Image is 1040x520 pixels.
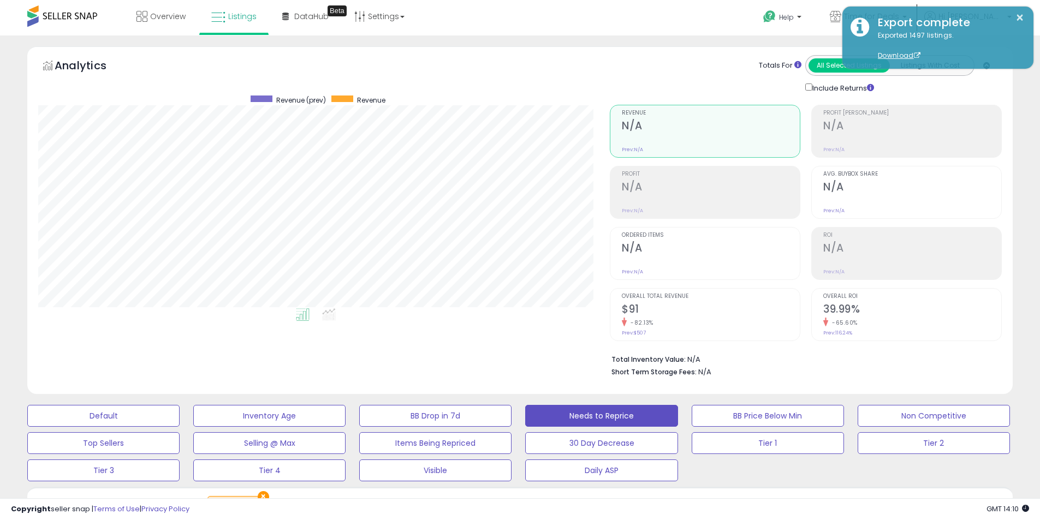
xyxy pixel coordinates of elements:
span: Overview [150,11,186,22]
button: Tier 1 [692,432,844,454]
i: Get Help [763,10,776,23]
a: Help [754,2,812,35]
li: N/A [611,352,994,365]
button: All Selected Listings [809,58,890,73]
div: seller snap | | [11,504,189,515]
span: ROI [823,232,1001,238]
span: Profit [PERSON_NAME] [823,110,1001,116]
button: Tier 2 [858,432,1010,454]
p: Listing States: [849,496,1013,506]
span: 2025-10-11 14:10 GMT [986,504,1029,514]
small: -82.13% [627,319,653,327]
button: Top Sellers [27,432,180,454]
button: Selling @ Max [193,432,346,454]
button: × [1015,11,1024,25]
span: Ordered Items [622,232,800,238]
button: × [258,491,269,503]
div: Tooltip anchor [328,5,347,16]
span: Profit [622,171,800,177]
h2: 39.99% [823,303,1001,318]
small: Prev: N/A [823,146,845,153]
button: Default [27,405,180,427]
button: Daily ASP [525,459,678,481]
small: -65.60% [828,319,858,327]
button: BB Drop in 7d [359,405,512,427]
small: Prev: 116.24% [823,330,852,336]
button: Non Competitive [858,405,1010,427]
span: N/A [698,367,711,377]
div: Exported 1497 listings. [870,31,1025,61]
div: Totals For [759,61,801,71]
button: Inventory Age [193,405,346,427]
small: Prev: N/A [823,207,845,214]
button: BB Price Below Min [692,405,844,427]
strong: Copyright [11,504,51,514]
div: Include Returns [797,81,887,94]
a: Terms of Use [93,504,140,514]
span: Revenue [357,95,385,105]
span: Listings [228,11,257,22]
span: Avg. Buybox Share [823,171,1001,177]
button: Visible [359,459,512,481]
button: Tier 4 [193,459,346,481]
h5: Analytics [55,58,128,76]
h2: N/A [622,119,800,134]
small: Prev: N/A [622,146,643,153]
a: Privacy Policy [141,504,189,514]
b: Total Inventory Value: [611,355,686,364]
a: Download [878,51,920,60]
h2: N/A [823,119,1001,134]
small: Prev: $507 [622,330,646,336]
b: Short Term Storage Fees: [611,367,697,376]
h2: $91 [622,303,800,318]
small: Prev: N/A [823,268,845,275]
button: Needs to Reprice [525,405,678,427]
h2: N/A [823,242,1001,256]
h2: N/A [622,242,800,256]
small: Prev: N/A [622,207,643,214]
small: Prev: N/A [622,268,643,275]
div: Export complete [870,15,1025,31]
span: Overall ROI [823,294,1001,300]
span: Revenue [622,110,800,116]
span: DataHub [294,11,329,22]
span: Help [779,13,794,22]
button: Items Being Repriced [359,432,512,454]
span: Revenue (prev) [276,95,326,105]
h2: N/A [622,181,800,195]
h2: N/A [823,181,1001,195]
button: Tier 3 [27,459,180,481]
button: 30 Day Decrease [525,432,678,454]
span: Overall Total Revenue [622,294,800,300]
